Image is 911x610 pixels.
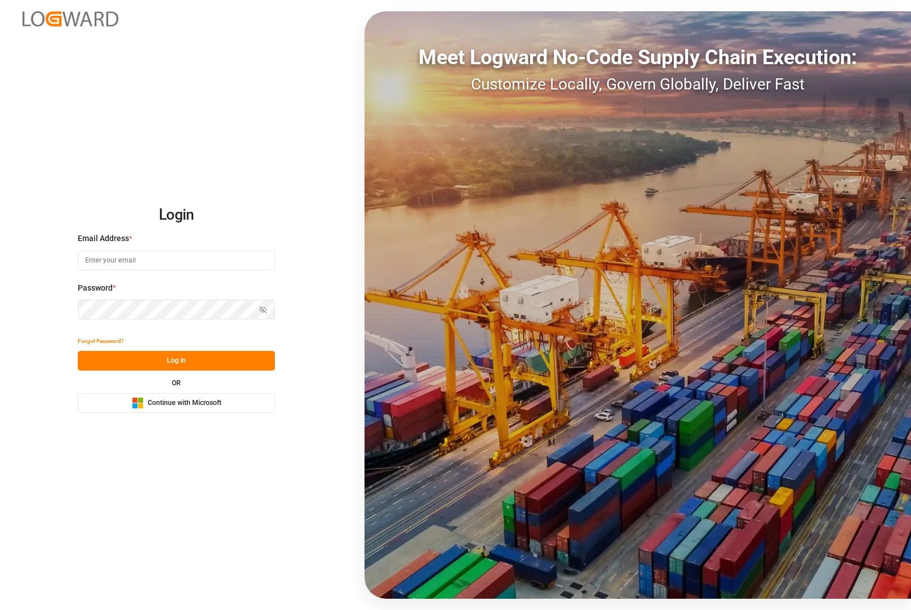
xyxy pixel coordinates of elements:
[365,42,911,73] div: Meet Logward No-Code Supply Chain Execution:
[78,331,124,351] button: Forgot Password?
[148,398,221,408] span: Continue with Microsoft
[78,233,129,244] span: Email Address
[23,11,118,26] img: Logward_new_orange.png
[78,251,275,270] input: Enter your email
[172,380,181,386] small: OR
[78,282,113,294] span: Password
[78,197,275,233] h2: Login
[78,351,275,371] button: Log In
[365,73,911,96] div: Customize Locally, Govern Globally, Deliver Fast
[78,393,275,413] button: Continue with Microsoft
